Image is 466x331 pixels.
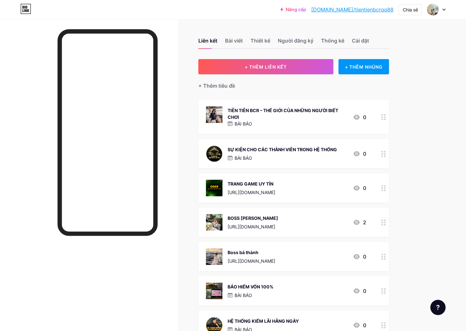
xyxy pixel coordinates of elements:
button: + THÊM LIÊN KẾT [198,59,333,74]
font: SỰ KIỆN CHO CÁC THÀNH VIÊN TRONG HỆ THỐNG [228,147,337,152]
font: Nâng cấp [286,7,306,12]
font: Người đăng ký [278,37,313,44]
font: 0 [363,185,366,191]
font: Liên kết [198,37,217,44]
img: TRANG GAME UY TÍN [206,180,223,196]
img: BOSS TIÊN TIÊN [206,214,223,231]
img: Boss bá thành [206,248,223,265]
font: 2 [363,219,366,226]
font: Thiết kế [250,37,270,44]
font: Bài viết [225,37,243,44]
font: + THÊM LIÊN KẾT [245,64,287,70]
img: BẢO HIỂM VỐN 100% [206,283,223,299]
font: TIÊN TIÊN BCR – THẾ GIỚI CỦA NHỮNG NGƯỜI BIẾT CHƠI [228,108,338,120]
font: Boss bá thành [228,250,258,255]
font: BẢO HIỂM VỐN 100% [228,284,273,289]
img: SỰ KIỆN CHO CÁC THÀNH VIÊN TRONG HỆ THỐNG [206,145,223,162]
font: [URL][DOMAIN_NAME] [228,190,275,195]
img: chiasekinhnghiem [427,3,439,16]
font: BÀI BÁO [235,155,252,161]
a: [DOMAIN_NAME]/tientienbcrqq88 [311,6,394,13]
font: 0 [363,288,366,294]
font: + THÊM NHÚNG [345,64,383,70]
font: [URL][DOMAIN_NAME] [228,224,275,229]
font: BÀI BÁO [235,293,252,298]
font: Chia sẻ [403,7,418,12]
font: HỆ THỐNG KIẾM LÃI HẰNG NGÀY [228,318,299,324]
font: 0 [363,114,366,120]
font: BÀI BÁO [235,121,252,126]
font: Cài đặt [352,37,369,44]
font: 0 [363,322,366,328]
font: + Thêm tiêu đề [198,83,235,89]
font: Thống kê [321,37,344,44]
font: 0 [363,151,366,157]
font: 0 [363,253,366,260]
font: TRANG GAME UY TÍN [228,181,273,186]
img: TIÊN TIÊN BCR – THẾ GIỚI CỦA NHỮNG NGƯỜI BIẾT CHƠI [206,106,223,123]
font: [URL][DOMAIN_NAME] [228,258,275,264]
font: BOSS [PERSON_NAME] [228,215,278,221]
